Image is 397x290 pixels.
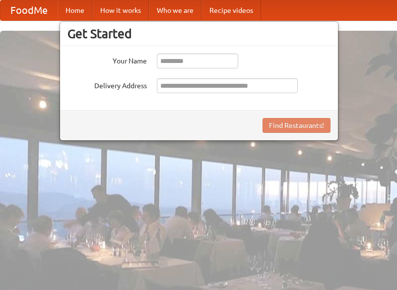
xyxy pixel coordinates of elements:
label: Your Name [67,54,147,66]
a: Home [58,0,92,20]
a: Recipe videos [201,0,261,20]
a: Who we are [149,0,201,20]
a: FoodMe [0,0,58,20]
label: Delivery Address [67,78,147,91]
button: Find Restaurants! [263,118,331,133]
a: How it works [92,0,149,20]
h3: Get Started [67,26,331,41]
